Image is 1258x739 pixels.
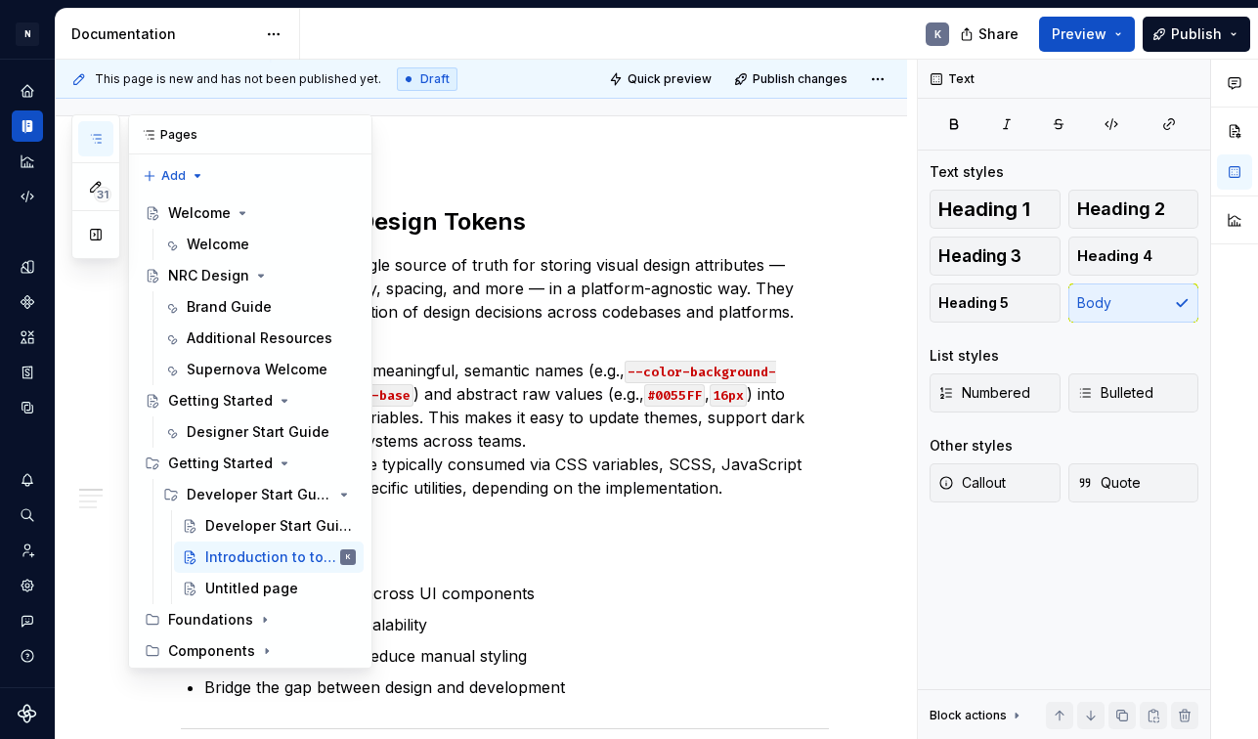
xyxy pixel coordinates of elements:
[205,547,336,567] div: Introduction to tokens
[1068,237,1199,276] button: Heading 4
[155,323,364,354] a: Additional Resources
[168,610,253,630] div: Foundations
[930,162,1004,182] div: Text styles
[174,573,364,604] a: Untitled page
[12,570,43,601] a: Settings
[155,479,364,510] div: Developer Start Guide
[137,448,364,479] div: Getting Started
[137,385,364,416] a: Getting Started
[155,416,364,448] a: Designer Start Guide
[181,253,829,324] p: Design tokens are the single source of truth for storing visual design attributes — such as color...
[181,335,829,500] p: Tokens are defined using meaningful, semantic names (e.g., , ) and abstract raw values (e.g., , )...
[938,293,1009,313] span: Heading 5
[4,13,51,55] button: N
[1068,190,1199,229] button: Heading 2
[137,197,364,229] a: Welcome
[174,510,364,542] a: Developer Start Guide
[155,291,364,323] a: Brand Guide
[938,383,1030,403] span: Numbered
[94,187,111,202] span: 31
[1039,17,1135,52] button: Preview
[137,635,364,667] div: Components
[753,71,847,87] span: Publish changes
[12,251,43,283] a: Design tokens
[12,322,43,353] a: Assets
[71,24,256,44] div: Documentation
[155,354,364,385] a: Supernova Welcome
[930,463,1061,502] button: Callout
[12,286,43,318] div: Components
[930,436,1013,456] div: Other styles
[1077,199,1165,219] span: Heading 2
[187,360,327,379] div: Supernova Welcome
[187,297,272,317] div: Brand Guide
[710,384,747,407] code: 16px
[1143,17,1250,52] button: Publish
[137,604,364,635] div: Foundations
[155,229,364,260] a: Welcome
[1068,463,1199,502] button: Quote
[938,246,1021,266] span: Heading 3
[205,579,298,598] div: Untitled page
[930,702,1024,729] div: Block actions
[205,516,352,536] div: Developer Start Guide
[950,17,1031,52] button: Share
[934,26,941,42] div: K
[12,500,43,531] button: Search ⌘K
[420,71,450,87] span: Draft
[12,75,43,107] a: Home
[1077,473,1141,493] span: Quote
[1052,24,1106,44] span: Preview
[181,206,829,238] h2: Introduction to Design Tokens
[728,65,856,93] button: Publish changes
[12,535,43,566] a: Invite team
[137,197,364,729] div: Page tree
[12,464,43,496] button: Notifications
[1068,373,1199,413] button: Bulleted
[938,473,1006,493] span: Callout
[12,146,43,177] div: Analytics
[187,235,249,254] div: Welcome
[346,547,351,567] div: K
[168,454,273,473] div: Getting Started
[137,162,210,190] button: Add
[12,392,43,423] a: Data sources
[204,613,829,636] p: Enable theming and scalability
[930,346,999,366] div: List styles
[129,115,371,154] div: Pages
[603,65,720,93] button: Quick preview
[168,391,273,411] div: Getting Started
[204,675,829,699] p: Bridge the gap between design and development
[168,266,249,285] div: NRC Design
[628,71,712,87] span: Quick preview
[12,605,43,636] button: Contact support
[204,644,829,668] p: Simplify updates and reduce manual styling
[930,283,1061,323] button: Heading 5
[174,542,364,573] a: Introduction to tokensK
[930,373,1061,413] button: Numbered
[187,485,332,504] div: Developer Start Guide
[12,110,43,142] a: Documentation
[187,422,329,442] div: Designer Start Guide
[1077,246,1152,266] span: Heading 4
[168,203,231,223] div: Welcome
[16,22,39,46] div: N
[187,328,332,348] div: Additional Resources
[168,641,255,661] div: Components
[18,704,37,723] svg: Supernova Logo
[1171,24,1222,44] span: Publish
[978,24,1019,44] span: Share
[12,181,43,212] a: Code automation
[12,357,43,388] a: Storybook stories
